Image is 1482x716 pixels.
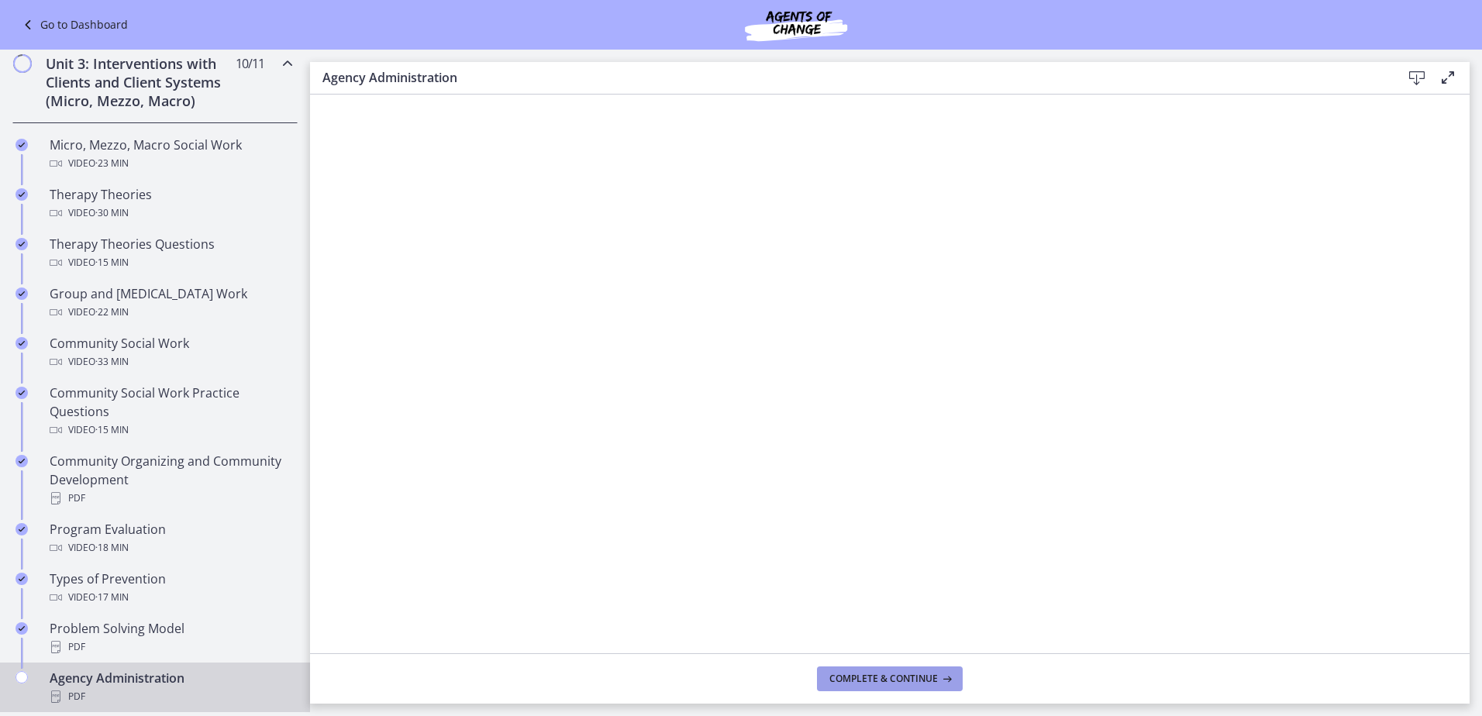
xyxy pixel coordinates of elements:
[50,520,291,557] div: Program Evaluation
[50,384,291,439] div: Community Social Work Practice Questions
[95,303,129,322] span: · 22 min
[95,154,129,173] span: · 23 min
[46,54,235,110] h2: Unit 3: Interventions with Clients and Client Systems (Micro, Mezzo, Macro)
[95,353,129,371] span: · 33 min
[95,204,129,222] span: · 30 min
[16,455,28,467] i: Completed
[50,539,291,557] div: Video
[16,238,28,250] i: Completed
[50,204,291,222] div: Video
[16,287,28,300] i: Completed
[50,235,291,272] div: Therapy Theories Questions
[817,666,963,691] button: Complete & continue
[95,539,129,557] span: · 18 min
[50,284,291,322] div: Group and [MEDICAL_DATA] Work
[829,673,938,685] span: Complete & continue
[50,185,291,222] div: Therapy Theories
[16,139,28,151] i: Completed
[50,687,291,706] div: PDF
[50,154,291,173] div: Video
[50,353,291,371] div: Video
[50,570,291,607] div: Types of Prevention
[16,622,28,635] i: Completed
[50,619,291,656] div: Problem Solving Model
[50,588,291,607] div: Video
[16,573,28,585] i: Completed
[95,588,129,607] span: · 17 min
[236,54,264,73] span: 10 / 11
[50,253,291,272] div: Video
[322,68,1377,87] h3: Agency Administration
[16,337,28,349] i: Completed
[50,669,291,706] div: Agency Administration
[16,523,28,535] i: Completed
[50,638,291,656] div: PDF
[50,334,291,371] div: Community Social Work
[703,6,889,43] img: Agents of Change Social Work Test Prep
[50,136,291,173] div: Micro, Mezzo, Macro Social Work
[19,15,128,34] a: Go to Dashboard
[16,188,28,201] i: Completed
[50,303,291,322] div: Video
[16,387,28,399] i: Completed
[50,489,291,508] div: PDF
[95,253,129,272] span: · 15 min
[95,421,129,439] span: · 15 min
[50,421,291,439] div: Video
[50,452,291,508] div: Community Organizing and Community Development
